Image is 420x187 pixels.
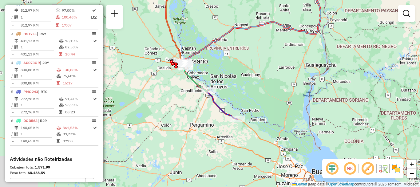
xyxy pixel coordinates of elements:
[23,60,40,65] span: AC073OR
[62,125,93,131] td: 361,53%
[35,165,50,169] strong: 1.571,99
[91,14,97,21] p: D2
[11,102,14,108] td: /
[20,38,59,44] td: 401,13 KM
[62,73,93,79] td: 75,60%
[20,7,55,14] td: 812,97 KM
[57,126,61,130] i: % de utilização do peso
[62,67,93,73] td: 130,86%
[14,39,18,43] i: Distância Total
[292,182,307,186] a: Leaflet
[61,7,91,14] td: 97,00%
[59,103,64,107] i: % de utilização da cubagem
[62,80,93,86] td: 15:17
[177,60,192,66] div: Atividade não roteirizada - COTO C.I.C.S.A.
[11,44,14,50] td: /
[407,169,416,178] a: Zoom out
[11,14,14,21] td: /
[92,119,96,122] em: Opções
[61,22,91,28] td: 17:07
[328,182,355,186] a: OpenStreetMap
[11,22,14,28] td: =
[10,156,98,162] h4: Atividades não Roteirizadas
[56,9,60,12] i: % de utilização do peso
[20,14,55,21] td: 1
[410,160,414,168] span: +
[410,169,414,177] span: −
[391,164,401,173] img: Exibir/Ocultar setores
[92,32,96,35] em: Opções
[14,45,18,49] i: Total de Atividades
[11,31,46,36] span: 3 -
[61,14,91,21] td: 100,46%
[14,9,18,12] i: Distância Total
[173,59,189,65] div: Atividade não roteirizada - INC S.A.
[20,131,56,137] td: 1
[20,51,59,57] td: 401,13 KM
[400,7,413,20] a: Exibir filtros
[92,61,96,64] em: Opções
[14,132,18,136] i: Total de Atividades
[40,60,49,65] span: | 20Y
[38,89,47,94] span: | RT0
[175,61,190,67] div: Atividade não roteirizada - INC SA
[57,132,61,136] i: % de utilização da cubagem
[11,51,14,57] td: =
[20,102,59,108] td: 1
[11,138,14,144] td: =
[65,109,93,115] td: 08:23
[56,23,59,27] i: Tempo total em rota
[59,110,62,114] i: Tempo total em rota
[108,7,121,21] a: Nova sessão e pesquisa
[56,15,60,19] i: % de utilização da cubagem
[37,31,46,36] span: | RS7
[343,161,357,176] span: Ocultar NR
[14,74,18,78] i: Total de Atividades
[59,52,62,56] i: Tempo total em rota
[93,126,97,130] i: Rota otimizada
[10,165,98,170] div: Cubagem total:
[23,31,37,36] span: HST711
[65,102,93,108] td: 96,99%
[407,160,416,169] a: Zoom in
[20,73,56,79] td: 1
[20,125,56,131] td: 140,65 KM
[20,44,59,50] td: 1
[20,138,56,144] td: 140,65 KM
[65,44,93,50] td: 82,53%
[20,22,55,28] td: 812,97 KM
[11,118,47,123] span: 6 -
[325,161,339,176] span: Ocultar deslocamento
[65,38,93,44] td: 78,19%
[62,131,93,137] td: 89,23%
[38,118,47,123] span: | R29
[10,170,98,176] div: Peso total:
[65,96,93,102] td: 91,41%
[11,89,47,94] span: 5 -
[11,60,49,65] span: 4 -
[291,182,420,187] div: Map data © contributors,© 2025 TomTom, Microsoft
[14,126,18,130] i: Distância Total
[14,15,18,19] i: Total de Atividades
[93,97,97,101] i: Rota otimizada
[178,61,193,67] div: Atividade não roteirizada - Coto c.i.c.s.a. 536110
[59,45,64,49] i: % de utilização da cubagem
[14,97,18,101] i: Distância Total
[20,96,59,102] td: 272,76 KM
[23,89,38,94] span: PMO243
[93,39,97,43] i: Rota otimizada
[11,80,14,86] td: =
[57,81,60,85] i: Tempo total em rota
[57,139,60,143] i: Tempo total em rota
[378,164,388,173] img: Fluxo de ruas
[92,90,96,93] em: Opções
[178,63,193,70] div: Atividade não roteirizada - LA REINA S.A.
[65,51,93,57] td: 10:44
[59,39,64,43] i: % de utilização do peso
[23,118,38,123] span: DOD563
[93,68,97,72] i: Rota otimizada
[28,170,45,175] strong: 68.488,59
[14,68,18,72] i: Distância Total
[11,73,14,79] td: /
[14,103,18,107] i: Total de Atividades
